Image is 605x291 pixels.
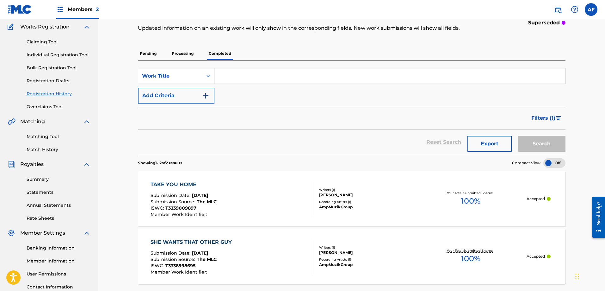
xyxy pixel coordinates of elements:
[138,229,565,284] a: SHE WANTS THAT OTHER GUYSubmission Date:[DATE]Submission Source:The MLCISWC:T3338998695Member Wor...
[8,23,16,31] img: Works Registration
[83,118,90,125] img: expand
[568,3,581,16] div: Help
[467,136,512,152] button: Export
[319,250,415,256] div: [PERSON_NAME]
[83,161,90,168] img: expand
[138,160,182,166] p: Showing 1 - 2 of 2 results
[20,229,65,237] span: Member Settings
[151,250,192,256] span: Submission Date :
[96,6,99,12] span: 2
[27,258,90,264] a: Member Information
[27,104,90,110] a: Overclaims Tool
[138,47,158,60] p: Pending
[8,229,15,237] img: Member Settings
[27,271,90,277] a: User Permissions
[151,181,217,188] div: TAKE YOU HOME
[27,39,90,45] a: Claiming Tool
[83,229,90,237] img: expand
[27,245,90,251] a: Banking Information
[8,5,32,14] img: MLC Logo
[556,116,561,120] img: filter
[461,253,480,264] span: 100 %
[142,72,199,80] div: Work Title
[575,267,579,286] div: Drag
[319,187,415,192] div: Writers ( 1 )
[8,161,15,168] img: Royalties
[319,204,415,210] div: AmpMuzikGroup
[68,6,99,13] span: Members
[319,199,415,204] div: Recording Artists ( 1 )
[151,212,209,217] span: Member Work Identifier :
[27,52,90,58] a: Individual Registration Tool
[587,192,605,243] iframe: Resource Center
[170,47,195,60] p: Processing
[197,256,217,262] span: The MLC
[138,24,467,32] p: Updated information on an existing work will only show in the corresponding fields. New work subm...
[151,205,165,211] span: ISWC :
[192,250,208,256] span: [DATE]
[83,23,90,31] img: expand
[319,245,415,250] div: Writers ( 1 )
[207,47,233,60] p: Completed
[27,284,90,290] a: Contact Information
[202,92,209,99] img: 9d2ae6d4665cec9f34b9.svg
[27,146,90,153] a: Match History
[319,192,415,198] div: [PERSON_NAME]
[56,6,64,13] img: Top Rightsholders
[531,114,555,122] span: Filters ( 1 )
[20,23,70,31] span: Works Registration
[27,133,90,140] a: Matching Tool
[27,202,90,209] a: Annual Statements
[192,193,208,198] span: [DATE]
[165,205,196,211] span: T3339009897
[138,68,565,155] form: Search Form
[528,19,560,27] p: superseded
[585,3,597,16] div: User Menu
[151,238,235,246] div: SHE WANTS THAT OTHER GUY
[151,263,165,269] span: ISWC :
[151,193,192,198] span: Submission Date :
[27,91,90,97] a: Registration History
[573,261,605,291] iframe: Chat Widget
[138,88,214,104] button: Add Criteria
[20,118,45,125] span: Matching
[447,248,495,253] p: Your Total Submitted Shares:
[319,257,415,262] div: Recording Artists ( 1 )
[151,256,197,262] span: Submission Source :
[552,3,565,16] a: Public Search
[27,215,90,222] a: Rate Sheets
[197,199,217,205] span: The MLC
[165,263,195,269] span: T3338998695
[27,78,90,84] a: Registration Drafts
[554,6,562,13] img: search
[319,262,415,268] div: AmpMuzikGroup
[138,171,565,226] a: TAKE YOU HOMESubmission Date:[DATE]Submission Source:The MLCISWC:T3339009897Member Work Identifie...
[151,269,209,275] span: Member Work Identifier :
[151,199,197,205] span: Submission Source :
[27,176,90,183] a: Summary
[27,65,90,71] a: Bulk Registration Tool
[571,6,578,13] img: help
[461,195,480,207] span: 100 %
[527,254,545,259] p: Accepted
[20,161,44,168] span: Royalties
[527,196,545,202] p: Accepted
[27,189,90,196] a: Statements
[447,191,495,195] p: Your Total Submitted Shares:
[512,160,540,166] span: Compact View
[528,110,565,126] button: Filters (1)
[8,118,15,125] img: Matching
